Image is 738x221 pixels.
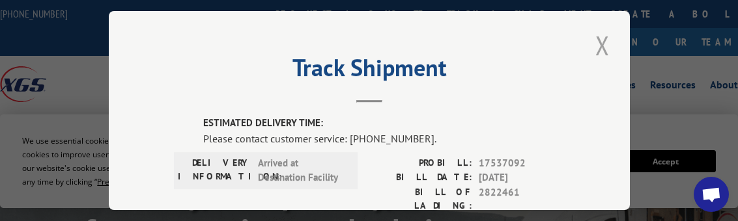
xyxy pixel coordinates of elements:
[174,58,565,83] h2: Track Shipment
[479,170,565,185] span: [DATE]
[591,27,614,63] button: Close modal
[369,170,472,185] label: BILL DATE:
[203,116,565,131] label: ESTIMATED DELIVERY TIME:
[203,131,565,146] div: Please contact customer service: [PHONE_NUMBER].
[178,156,251,185] label: DELIVERY INFORMATION:
[369,156,472,171] label: PROBILL:
[369,185,472,213] label: BILL OF LADING:
[258,156,346,185] span: Arrived at Destination Facility
[694,177,729,212] a: Open chat
[479,156,565,171] span: 17537092
[479,185,565,213] span: 2822461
